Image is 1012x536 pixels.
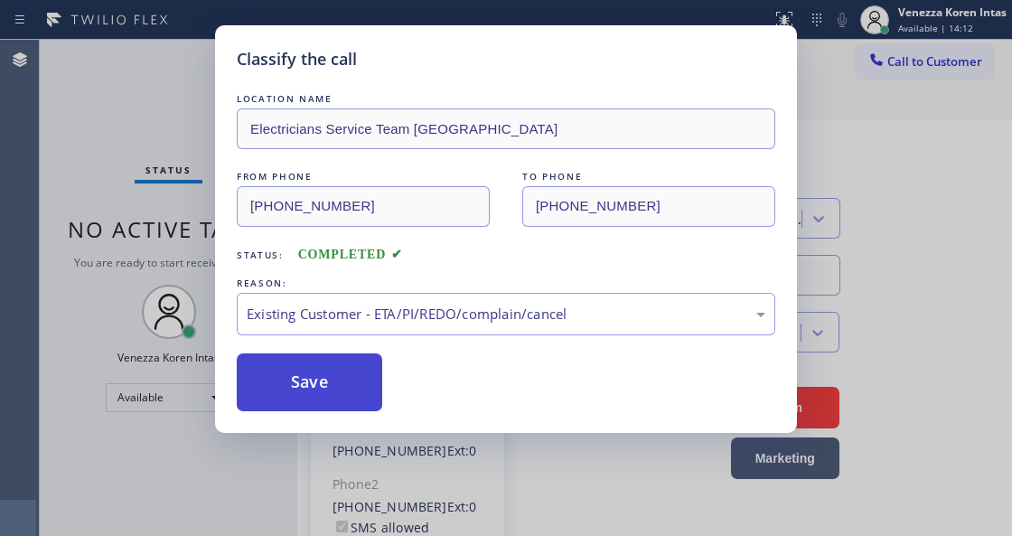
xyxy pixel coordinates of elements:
h5: Classify the call [237,47,357,71]
span: COMPLETED [298,248,403,261]
button: Save [237,353,382,411]
input: From phone [237,186,490,227]
div: FROM PHONE [237,167,490,186]
div: Existing Customer - ETA/PI/REDO/complain/cancel [247,304,765,324]
div: REASON: [237,274,775,293]
div: LOCATION NAME [237,89,775,108]
input: To phone [522,186,775,227]
div: TO PHONE [522,167,775,186]
span: Status: [237,249,284,261]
